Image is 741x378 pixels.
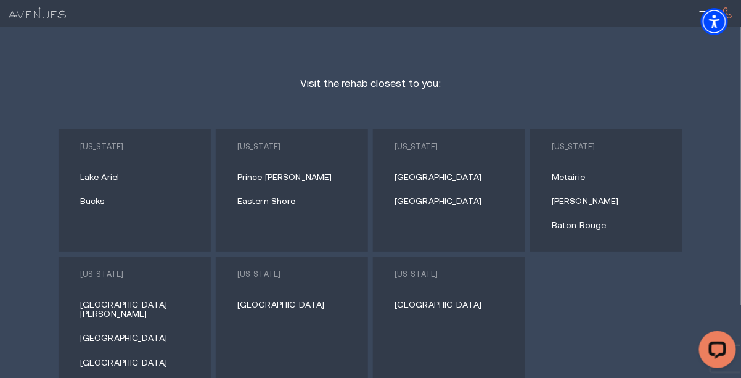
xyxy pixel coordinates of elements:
[552,221,669,230] a: Baton Rouge
[689,326,741,378] iframe: LiveChat chat widget
[552,197,669,206] a: [PERSON_NAME]
[237,270,280,279] a: [US_STATE]
[701,8,728,35] div: Accessibility Menu
[395,270,438,279] a: [US_STATE]
[80,300,198,319] a: [GEOGRAPHIC_DATA][PERSON_NAME]
[552,173,669,182] a: Metairie
[80,334,198,343] a: [GEOGRAPHIC_DATA]
[237,197,355,206] a: Eastern Shore
[80,197,198,206] a: Bucks
[237,173,355,182] a: Prince [PERSON_NAME]
[395,300,512,310] a: [GEOGRAPHIC_DATA]
[237,142,280,151] a: [US_STATE]
[395,197,512,206] a: [GEOGRAPHIC_DATA]
[80,270,123,279] a: [US_STATE]
[395,173,512,182] a: [GEOGRAPHIC_DATA]
[395,142,438,151] a: [US_STATE]
[80,142,123,151] a: [US_STATE]
[552,142,595,151] a: [US_STATE]
[80,173,198,182] a: Lake Ariel
[80,358,198,368] a: [GEOGRAPHIC_DATA]
[237,300,355,310] a: [GEOGRAPHIC_DATA]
